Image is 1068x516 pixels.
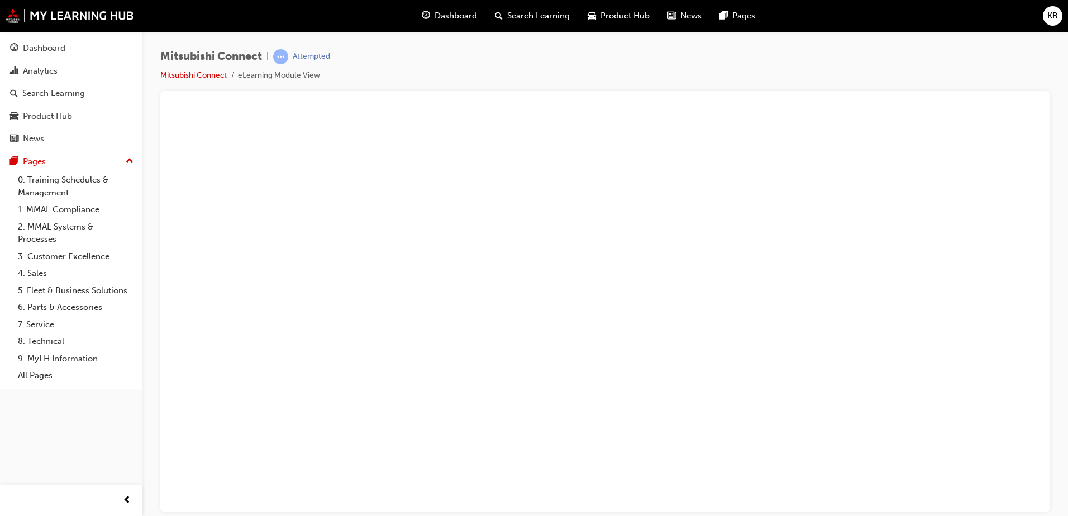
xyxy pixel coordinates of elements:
span: learningRecordVerb_ATTEMPT-icon [273,49,288,64]
a: 8. Technical [13,333,138,350]
button: Pages [4,151,138,172]
div: Pages [23,155,46,168]
span: news-icon [667,9,676,23]
a: News [4,128,138,149]
a: Analytics [4,61,138,82]
div: Product Hub [23,110,72,123]
span: News [680,9,702,22]
span: prev-icon [123,494,131,508]
span: search-icon [495,9,503,23]
span: Mitsubishi Connect [160,50,262,63]
span: news-icon [10,134,18,144]
span: Search Learning [507,9,570,22]
a: 9. MyLH Information [13,350,138,367]
div: Analytics [23,65,58,78]
a: pages-iconPages [711,4,764,27]
a: 2. MMAL Systems & Processes [13,218,138,248]
a: Search Learning [4,83,138,104]
span: KB [1047,9,1058,22]
div: News [23,132,44,145]
a: Mitsubishi Connect [160,70,227,80]
a: Product Hub [4,106,138,127]
span: pages-icon [10,157,18,167]
div: Attempted [293,51,330,62]
span: | [266,50,269,63]
span: Product Hub [600,9,650,22]
span: guage-icon [10,44,18,54]
a: 5. Fleet & Business Solutions [13,282,138,299]
a: car-iconProduct Hub [579,4,659,27]
div: Search Learning [22,87,85,100]
span: car-icon [10,112,18,122]
a: 4. Sales [13,265,138,282]
span: Dashboard [435,9,477,22]
span: pages-icon [719,9,728,23]
a: news-iconNews [659,4,711,27]
a: search-iconSearch Learning [486,4,579,27]
button: KB [1043,6,1062,26]
a: 1. MMAL Compliance [13,201,138,218]
a: Dashboard [4,38,138,59]
button: DashboardAnalyticsSearch LearningProduct HubNews [4,36,138,151]
span: chart-icon [10,66,18,77]
a: All Pages [13,367,138,384]
a: guage-iconDashboard [413,4,486,27]
span: Pages [732,9,755,22]
img: mmal [6,8,134,23]
span: car-icon [588,9,596,23]
span: search-icon [10,89,18,99]
a: 3. Customer Excellence [13,248,138,265]
div: Dashboard [23,42,65,55]
span: guage-icon [422,9,430,23]
li: eLearning Module View [238,69,320,82]
a: 0. Training Schedules & Management [13,171,138,201]
a: 7. Service [13,316,138,333]
span: up-icon [126,154,133,169]
a: 6. Parts & Accessories [13,299,138,316]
